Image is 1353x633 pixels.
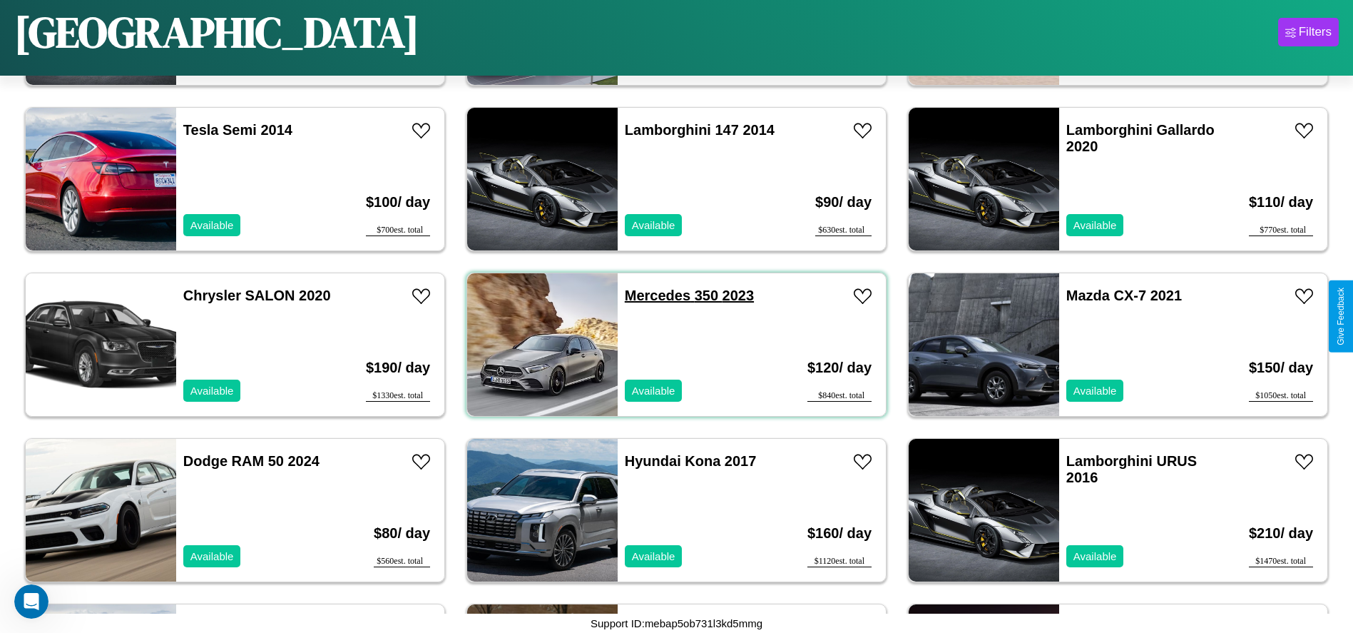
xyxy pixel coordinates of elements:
[807,345,872,390] h3: $ 120 / day
[183,288,331,303] a: Chrysler SALON 2020
[1336,288,1346,345] div: Give Feedback
[14,584,48,619] iframe: Intercom live chat
[1249,556,1313,567] div: $ 1470 est. total
[807,556,872,567] div: $ 1120 est. total
[190,216,234,235] p: Available
[190,381,234,400] p: Available
[1249,390,1313,402] div: $ 1050 est. total
[190,547,234,566] p: Available
[591,614,762,633] p: Support ID: mebap5ob731l3kd5mmg
[807,511,872,556] h3: $ 160 / day
[1073,547,1117,566] p: Available
[183,122,292,138] a: Tesla Semi 2014
[1249,511,1313,556] h3: $ 210 / day
[815,225,872,236] div: $ 630 est. total
[632,216,675,235] p: Available
[625,453,757,469] a: Hyundai Kona 2017
[374,556,430,567] div: $ 560 est. total
[1066,288,1182,303] a: Mazda CX-7 2021
[1066,453,1197,485] a: Lamborghini URUS 2016
[366,180,430,225] h3: $ 100 / day
[366,225,430,236] div: $ 700 est. total
[1249,225,1313,236] div: $ 770 est. total
[1066,122,1215,154] a: Lamborghini Gallardo 2020
[815,180,872,225] h3: $ 90 / day
[1073,381,1117,400] p: Available
[1073,216,1117,235] p: Available
[374,511,430,556] h3: $ 80 / day
[625,288,754,303] a: Mercedes 350 2023
[1249,345,1313,390] h3: $ 150 / day
[807,390,872,402] div: $ 840 est. total
[366,390,430,402] div: $ 1330 est. total
[1249,180,1313,225] h3: $ 110 / day
[366,345,430,390] h3: $ 190 / day
[14,3,419,61] h1: [GEOGRAPHIC_DATA]
[632,547,675,566] p: Available
[183,453,320,469] a: Dodge RAM 50 2024
[625,122,775,138] a: Lamborghini 147 2014
[632,381,675,400] p: Available
[1278,18,1339,46] button: Filters
[1299,25,1332,39] div: Filters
